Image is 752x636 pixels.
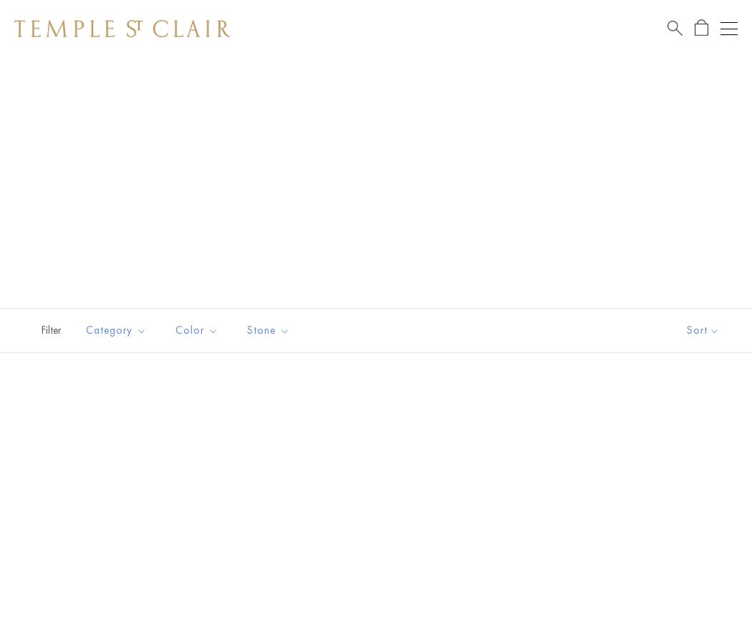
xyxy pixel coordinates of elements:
[165,314,229,347] button: Color
[75,314,158,347] button: Category
[240,322,301,339] span: Stone
[79,322,158,339] span: Category
[655,309,752,352] button: Show sort by
[695,19,708,37] a: Open Shopping Bag
[720,20,738,37] button: Open navigation
[667,19,683,37] a: Search
[14,20,231,37] img: Temple St. Clair
[236,314,301,347] button: Stone
[168,322,229,339] span: Color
